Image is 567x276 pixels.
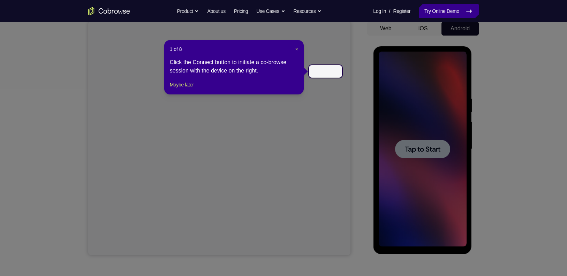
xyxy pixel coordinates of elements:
[170,58,298,75] div: Click the Connect button to initiate a co-browse session with the device on the right.
[256,4,285,18] button: Use Cases
[389,7,390,15] span: /
[373,4,386,18] a: Log In
[88,7,130,15] a: Go to the home page
[207,4,225,18] a: About us
[393,4,410,18] a: Register
[295,46,298,52] span: ×
[170,80,194,89] button: Maybe later
[419,4,479,18] a: Try Online Demo
[294,4,322,18] button: Resources
[22,93,77,112] button: Tap to Start
[295,46,298,53] button: Close Tour
[31,99,67,106] span: Tap to Start
[177,4,199,18] button: Product
[234,4,248,18] a: Pricing
[170,46,182,53] span: 1 of 8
